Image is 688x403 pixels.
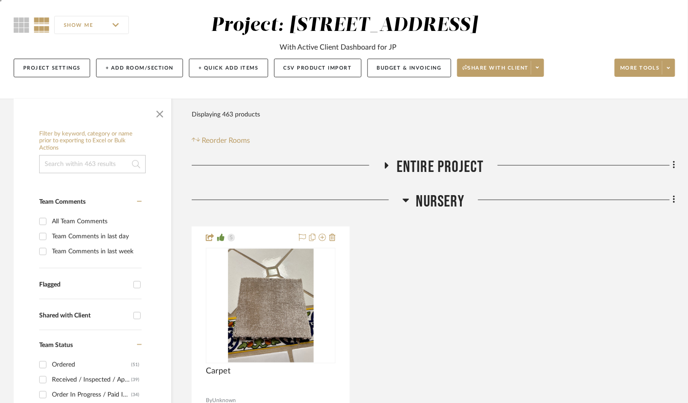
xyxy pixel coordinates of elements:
[52,244,139,259] div: Team Comments in last week
[615,59,675,77] button: More tools
[52,229,139,244] div: Team Comments in last day
[131,373,139,387] div: (39)
[131,388,139,402] div: (34)
[397,157,484,177] span: Entire Project
[39,199,86,205] span: Team Comments
[280,42,397,53] div: With Active Client Dashboard for JP
[457,59,545,77] button: Share with client
[620,65,660,78] span: More tools
[39,281,129,289] div: Flagged
[52,358,131,372] div: Ordered
[192,135,250,146] button: Reorder Rooms
[211,16,478,35] div: Project: [STREET_ADDRESS]
[274,59,362,77] button: CSV Product Import
[206,366,230,376] span: Carpet
[39,155,146,173] input: Search within 463 results
[131,358,139,372] div: (51)
[14,59,90,77] button: Project Settings
[96,59,183,77] button: + Add Room/Section
[367,59,451,77] button: Budget & Invoicing
[52,373,131,387] div: Received / Inspected / Approved
[39,342,73,348] span: Team Status
[151,103,169,121] button: Close
[192,106,260,124] div: Displaying 463 products
[52,214,139,229] div: All Team Comments
[202,135,250,146] span: Reorder Rooms
[189,59,268,77] button: + Quick Add Items
[228,249,314,363] img: Carpet
[416,192,464,212] span: Nursery
[463,65,529,78] span: Share with client
[39,131,146,152] h6: Filter by keyword, category or name prior to exporting to Excel or Bulk Actions
[52,388,131,402] div: Order In Progress / Paid In Full w/ Freight, No Balance due
[39,312,129,320] div: Shared with Client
